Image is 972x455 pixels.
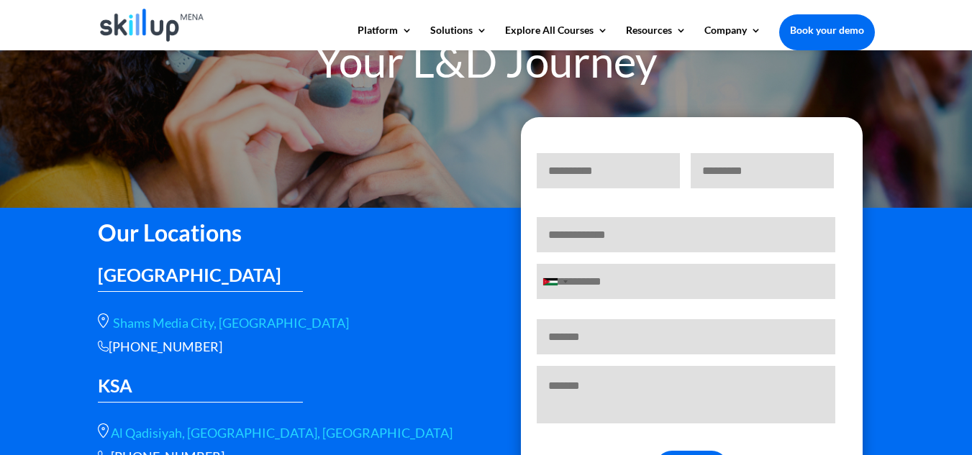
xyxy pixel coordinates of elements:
a: Resources [626,25,686,50]
a: Solutions [430,25,487,50]
a: Shams Media City, [GEOGRAPHIC_DATA] [113,315,349,331]
span: Our Locations [98,219,242,247]
a: Al Qadisiyah, [GEOGRAPHIC_DATA], [GEOGRAPHIC_DATA] [111,425,453,441]
span: KSA [98,374,132,396]
a: Company [704,25,761,50]
iframe: Chat Widget [732,300,972,455]
h3: [GEOGRAPHIC_DATA] [98,266,304,291]
div: Selected country [537,265,572,298]
a: Explore All Courses [505,25,608,50]
div: [PHONE_NUMBER] [98,339,465,355]
a: Book your demo [779,14,875,46]
img: Skillup Mena [100,9,204,42]
a: Platform [358,25,412,50]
